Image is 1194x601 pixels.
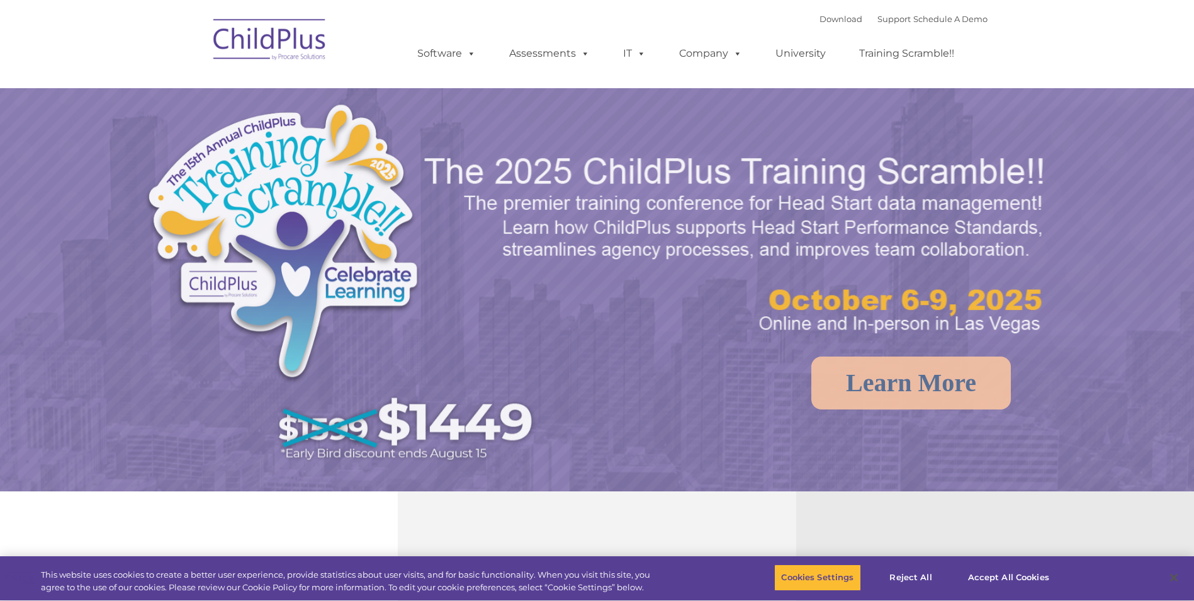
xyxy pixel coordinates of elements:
[41,569,656,593] div: This website uses cookies to create a better user experience, provide statistics about user visit...
[667,41,755,66] a: Company
[497,41,602,66] a: Assessments
[819,14,862,24] a: Download
[207,10,333,73] img: ChildPlus by Procare Solutions
[819,14,988,24] font: |
[913,14,988,24] a: Schedule A Demo
[611,41,658,66] a: IT
[1160,564,1188,592] button: Close
[774,564,860,591] button: Cookies Settings
[405,41,488,66] a: Software
[847,41,967,66] a: Training Scramble!!
[877,14,911,24] a: Support
[872,564,950,591] button: Reject All
[763,41,838,66] a: University
[811,357,1011,409] a: Learn More
[961,564,1056,591] button: Accept All Cookies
